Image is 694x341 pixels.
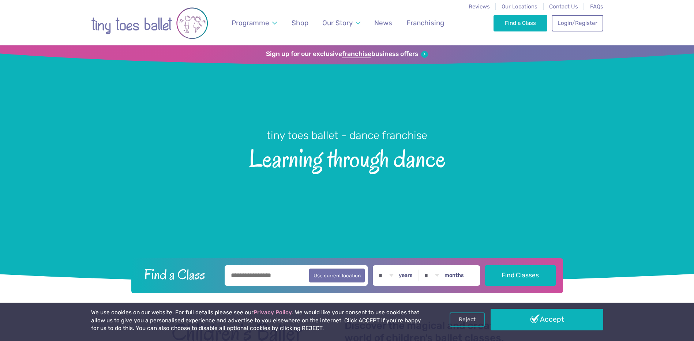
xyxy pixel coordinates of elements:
[292,19,308,27] span: Shop
[319,14,364,31] a: Our Story
[91,309,424,333] p: We use cookies on our website. For full details please see our . We would like your consent to us...
[469,3,490,10] a: Reviews
[494,15,547,31] a: Find a Class
[374,19,392,27] span: News
[403,14,447,31] a: Franchising
[267,129,427,142] small: tiny toes ballet - dance franchise
[549,3,578,10] a: Contact Us
[502,3,537,10] a: Our Locations
[450,312,485,326] a: Reject
[288,14,312,31] a: Shop
[491,309,603,330] a: Accept
[485,265,556,286] button: Find Classes
[342,50,371,58] strong: franchise
[309,269,365,282] button: Use current location
[91,5,208,42] img: tiny toes ballet
[406,19,444,27] span: Franchising
[399,272,413,279] label: years
[13,143,681,172] span: Learning through dance
[254,309,292,316] a: Privacy Policy
[138,265,220,284] h2: Find a Class
[590,3,603,10] a: FAQs
[322,19,353,27] span: Our Story
[444,272,464,279] label: months
[552,15,603,31] a: Login/Register
[232,19,269,27] span: Programme
[371,14,396,31] a: News
[266,50,428,58] a: Sign up for our exclusivefranchisebusiness offers
[228,14,280,31] a: Programme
